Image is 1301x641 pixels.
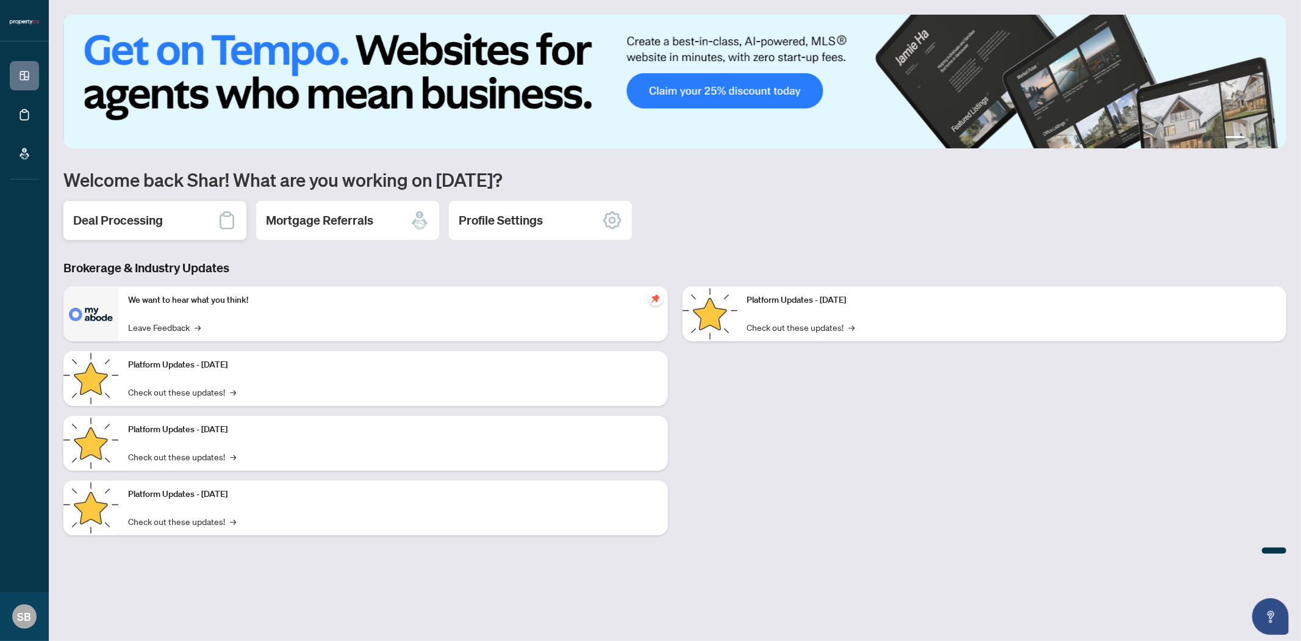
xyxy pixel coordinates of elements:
a: Leave Feedback→ [128,320,201,334]
h1: Welcome back Shar! What are you working on [DATE]? [63,168,1286,191]
h2: Deal Processing [73,212,163,229]
h2: Profile Settings [459,212,543,229]
a: Check out these updates!→ [128,450,236,463]
img: Platform Updates - July 8, 2025 [63,480,118,535]
button: 2 [1250,136,1255,141]
h2: Mortgage Referrals [266,212,373,229]
img: Platform Updates - July 21, 2025 [63,416,118,471]
img: Slide 0 [63,15,1286,148]
a: Check out these updates!→ [128,385,236,399]
span: → [230,515,236,528]
p: We want to hear what you think! [128,294,658,307]
button: 3 [1260,136,1264,141]
button: 1 [1225,136,1245,141]
img: Platform Updates - June 23, 2025 [683,286,737,341]
p: Platform Updates - [DATE] [128,358,658,372]
a: Check out these updates!→ [128,515,236,528]
span: → [195,320,201,334]
button: 4 [1269,136,1274,141]
img: We want to hear what you think! [63,286,118,341]
span: → [849,320,855,334]
button: Open asap [1252,598,1289,635]
p: Platform Updates - [DATE] [747,294,1277,307]
span: → [230,450,236,463]
span: → [230,385,236,399]
img: logo [10,18,39,26]
span: SB [18,608,32,625]
span: pushpin [648,291,663,306]
img: Platform Updates - September 16, 2025 [63,351,118,406]
p: Platform Updates - [DATE] [128,423,658,436]
a: Check out these updates!→ [747,320,855,334]
p: Platform Updates - [DATE] [128,488,658,501]
h3: Brokerage & Industry Updates [63,259,1286,277]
